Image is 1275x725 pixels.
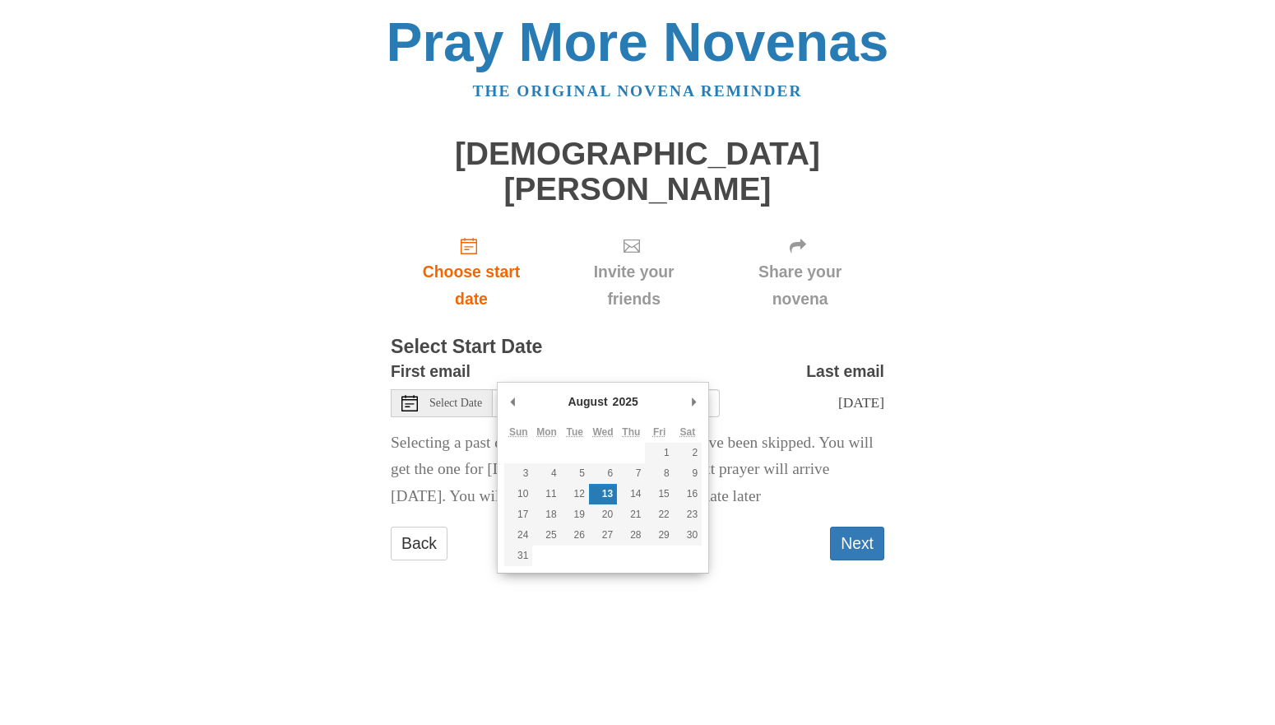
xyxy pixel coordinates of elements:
[532,504,560,525] button: 18
[391,358,471,385] label: First email
[806,358,884,385] label: Last email
[674,484,702,504] button: 16
[589,504,617,525] button: 20
[645,463,673,484] button: 8
[617,463,645,484] button: 7
[589,484,617,504] button: 13
[674,525,702,546] button: 30
[645,525,673,546] button: 29
[532,463,560,484] button: 4
[561,484,589,504] button: 12
[617,484,645,504] button: 14
[674,443,702,463] button: 2
[645,484,673,504] button: 15
[617,525,645,546] button: 28
[645,504,673,525] button: 22
[429,397,482,409] span: Select Date
[493,389,720,417] input: Use the arrow keys to pick a date
[504,546,532,566] button: 31
[830,527,884,560] button: Next
[504,463,532,484] button: 3
[685,389,702,414] button: Next Month
[504,389,521,414] button: Previous Month
[610,389,641,414] div: 2025
[391,337,884,358] h3: Select Start Date
[504,484,532,504] button: 10
[509,426,528,438] abbr: Sunday
[532,484,560,504] button: 11
[391,430,884,511] p: Selecting a past date means all the past prayers have been skipped. You will get the one for [DAT...
[645,443,673,463] button: 1
[532,525,560,546] button: 25
[567,426,583,438] abbr: Tuesday
[617,504,645,525] button: 21
[674,504,702,525] button: 23
[622,426,640,438] abbr: Thursday
[504,504,532,525] button: 17
[552,223,716,321] div: Click "Next" to confirm your start date first.
[407,258,535,313] span: Choose start date
[536,426,557,438] abbr: Monday
[568,258,699,313] span: Invite your friends
[387,12,889,72] a: Pray More Novenas
[589,525,617,546] button: 27
[561,525,589,546] button: 26
[391,527,447,560] a: Back
[561,463,589,484] button: 5
[561,504,589,525] button: 19
[391,137,884,207] h1: [DEMOGRAPHIC_DATA][PERSON_NAME]
[674,463,702,484] button: 9
[716,223,884,321] div: Click "Next" to confirm your start date first.
[680,426,696,438] abbr: Saturday
[391,223,552,321] a: Choose start date
[838,394,884,411] span: [DATE]
[593,426,614,438] abbr: Wednesday
[732,258,868,313] span: Share your novena
[473,82,803,100] a: The original novena reminder
[653,426,665,438] abbr: Friday
[589,463,617,484] button: 6
[504,525,532,546] button: 24
[565,389,610,414] div: August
